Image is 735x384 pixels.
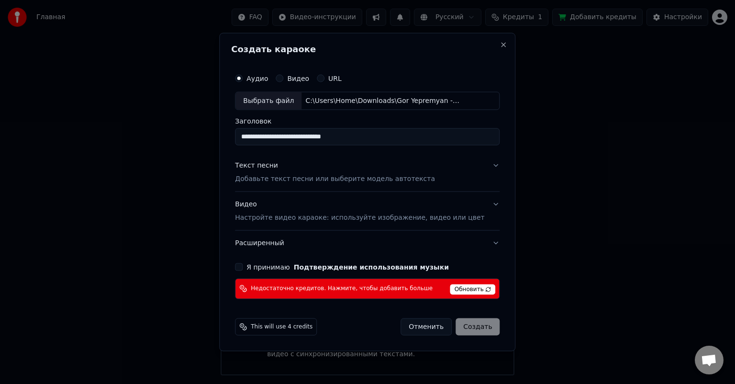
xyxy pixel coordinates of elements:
label: URL [328,75,342,82]
button: Отменить [401,318,452,335]
h2: Создать караоке [231,45,503,54]
div: Текст песни [235,161,278,170]
button: ВидеоНастройте видео караоке: используйте изображение, видео или цвет [235,192,500,230]
div: Видео [235,200,484,223]
div: C:\Users\Home\Downloads\Gor Yepremyan - Im Quyrik (minus).mp3 [301,96,464,106]
button: Я принимаю [294,263,449,270]
button: Расширенный [235,230,500,255]
label: Аудио [246,75,268,82]
label: Видео [287,75,309,82]
label: Я принимаю [246,263,449,270]
p: Добавьте текст песни или выберите модель автотекста [235,174,435,184]
label: Заголовок [235,118,500,124]
span: This will use 4 credits [251,323,312,330]
button: Текст песниДобавьте текст песни или выберите модель автотекста [235,153,500,192]
span: Обновить [450,284,496,294]
p: Настройте видео караоке: используйте изображение, видео или цвет [235,213,484,222]
span: Недостаточно кредитов. Нажмите, чтобы добавить больше [251,285,433,293]
div: Выбрать файл [235,92,301,110]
